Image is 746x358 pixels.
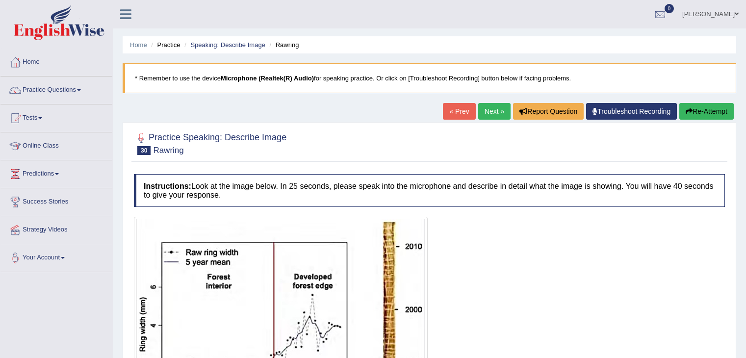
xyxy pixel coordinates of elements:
[134,130,286,155] h2: Practice Speaking: Describe Image
[123,63,736,93] blockquote: * Remember to use the device for speaking practice. Or click on [Troubleshoot Recording] button b...
[267,40,299,50] li: Rawring
[190,41,265,49] a: Speaking: Describe Image
[0,160,112,185] a: Predictions
[153,146,183,155] small: Rawring
[586,103,677,120] a: Troubleshoot Recording
[443,103,475,120] a: « Prev
[478,103,511,120] a: Next »
[0,49,112,73] a: Home
[137,146,151,155] span: 30
[513,103,584,120] button: Report Question
[665,4,674,13] span: 0
[130,41,147,49] a: Home
[149,40,180,50] li: Practice
[144,182,191,190] b: Instructions:
[134,174,725,207] h4: Look at the image below. In 25 seconds, please speak into the microphone and describe in detail w...
[0,132,112,157] a: Online Class
[679,103,734,120] button: Re-Attempt
[221,75,314,82] b: Microphone (Realtek(R) Audio)
[0,188,112,213] a: Success Stories
[0,216,112,241] a: Strategy Videos
[0,104,112,129] a: Tests
[0,244,112,269] a: Your Account
[0,77,112,101] a: Practice Questions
